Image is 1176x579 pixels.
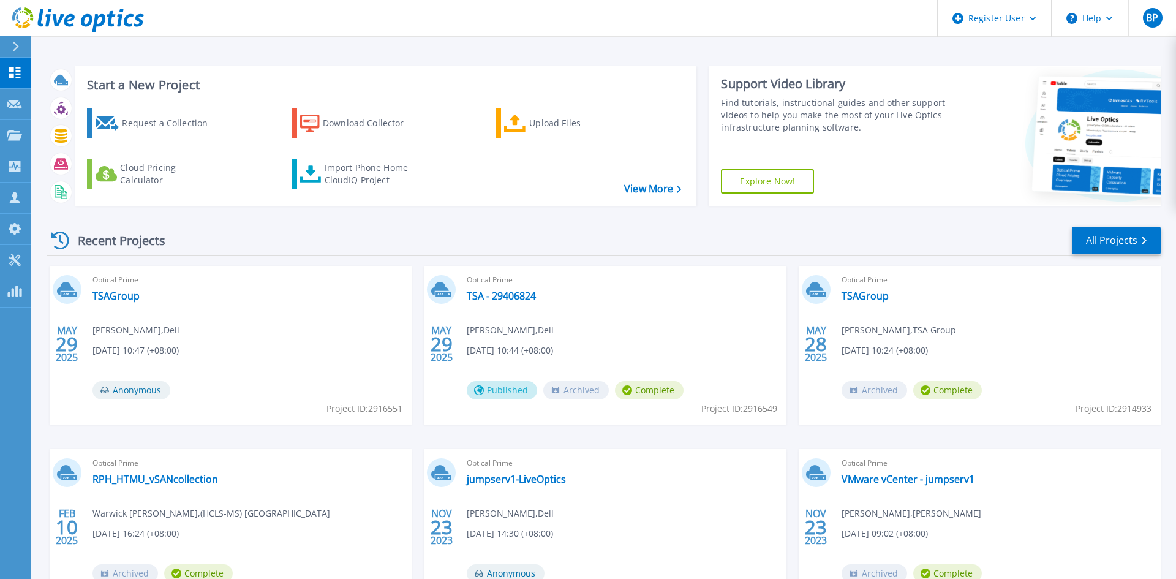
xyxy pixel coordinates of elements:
span: Project ID: 2914933 [1076,402,1151,415]
span: Warwick [PERSON_NAME] , (HCLS-MS) [GEOGRAPHIC_DATA] [92,507,330,520]
div: MAY 2025 [430,322,453,366]
span: [DATE] 16:24 (+08:00) [92,527,179,540]
div: NOV 2023 [804,505,827,550]
a: Download Collector [292,108,428,138]
div: Support Video Library [721,76,951,92]
span: [DATE] 10:44 (+08:00) [467,344,553,357]
a: All Projects [1072,227,1161,254]
div: Cloud Pricing Calculator [120,162,218,186]
a: RPH_HTMU_vSANcollection [92,473,218,485]
span: [PERSON_NAME] , Dell [467,324,554,337]
span: 29 [431,339,453,349]
span: 23 [431,522,453,532]
h3: Start a New Project [87,78,681,92]
span: Optical Prime [467,273,778,287]
span: [PERSON_NAME] , Dell [467,507,554,520]
a: Request a Collection [87,108,224,138]
span: Project ID: 2916551 [326,402,402,415]
span: Project ID: 2916549 [701,402,777,415]
span: Optical Prime [92,456,404,470]
div: Request a Collection [122,111,220,135]
span: [PERSON_NAME] , [PERSON_NAME] [842,507,981,520]
span: BP [1146,13,1158,23]
span: 23 [805,522,827,532]
a: Explore Now! [721,169,814,194]
span: [DATE] 14:30 (+08:00) [467,527,553,540]
div: Recent Projects [47,225,182,255]
div: Download Collector [323,111,421,135]
div: FEB 2025 [55,505,78,550]
div: Import Phone Home CloudIQ Project [325,162,420,186]
span: Published [467,381,537,399]
span: Optical Prime [842,456,1153,470]
span: [DATE] 10:24 (+08:00) [842,344,928,357]
a: Upload Files [496,108,632,138]
span: [DATE] 09:02 (+08:00) [842,527,928,540]
a: jumpserv1-LiveOptics [467,473,566,485]
span: 28 [805,339,827,349]
div: MAY 2025 [55,322,78,366]
a: VMware vCenter - jumpserv1 [842,473,974,485]
div: Find tutorials, instructional guides and other support videos to help you make the most of your L... [721,97,951,134]
span: 29 [56,339,78,349]
span: Optical Prime [92,273,404,287]
span: Optical Prime [842,273,1153,287]
a: Cloud Pricing Calculator [87,159,224,189]
div: Upload Files [529,111,627,135]
span: Optical Prime [467,456,778,470]
a: View More [624,183,681,195]
span: 10 [56,522,78,532]
span: Archived [543,381,609,399]
a: TSAGroup [842,290,889,302]
span: [DATE] 10:47 (+08:00) [92,344,179,357]
a: TSA - 29406824 [467,290,536,302]
span: Archived [842,381,907,399]
div: MAY 2025 [804,322,827,366]
span: Anonymous [92,381,170,399]
span: Complete [615,381,684,399]
span: [PERSON_NAME] , TSA Group [842,324,956,337]
div: NOV 2023 [430,505,453,550]
span: [PERSON_NAME] , Dell [92,324,179,337]
span: Complete [913,381,982,399]
a: TSAGroup [92,290,140,302]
